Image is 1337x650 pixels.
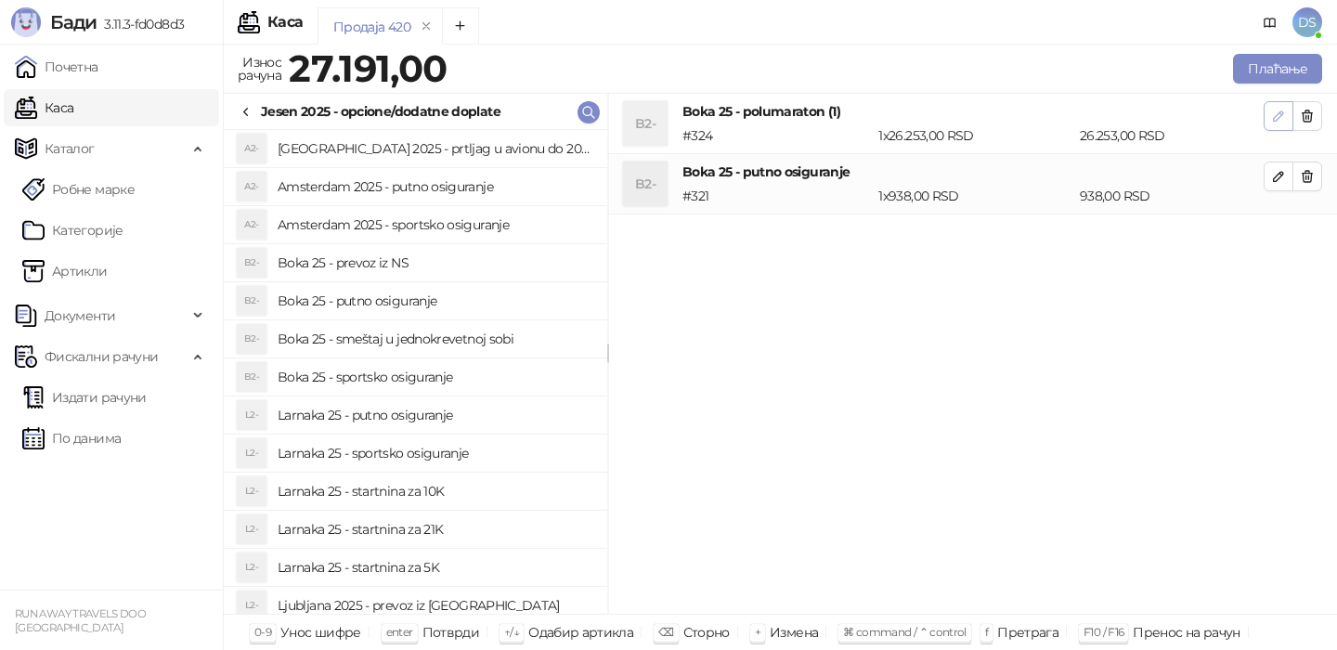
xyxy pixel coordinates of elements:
[234,50,285,87] div: Износ рачуна
[97,16,184,32] span: 3.11.3-fd0d8d3
[237,286,266,316] div: B2-
[289,45,447,91] strong: 27.191,00
[875,186,1076,206] div: 1 x 938,00 RSD
[278,438,592,468] h4: Larnaka 25 - sportsko osiguranje
[261,101,500,122] div: Jesen 2025 - opcione/dodatne doplate
[414,19,438,34] button: remove
[237,552,266,582] div: L2-
[237,172,266,201] div: A2-
[15,48,98,85] a: Почетна
[15,607,146,634] small: RUN AWAY TRAVELS DOO [GEOGRAPHIC_DATA]
[11,7,41,37] img: Logo
[278,552,592,582] h4: Larnaka 25 - startnina za 5K
[333,17,410,37] div: Продаја 420
[22,420,121,457] a: По данима
[45,297,115,334] span: Документи
[278,134,592,163] h4: [GEOGRAPHIC_DATA] 2025 - prtljag u avionu do 20kg
[22,379,147,416] a: Издати рачуни
[224,130,607,614] div: grid
[278,172,592,201] h4: Amsterdam 2025 - putno osiguranje
[237,400,266,430] div: L2-
[386,625,413,639] span: enter
[280,620,361,644] div: Унос шифре
[278,362,592,392] h4: Boka 25 - sportsko osiguranje
[682,162,1264,182] h4: Boka 25 - putno osiguranje
[22,212,123,249] a: Категорије
[679,125,875,146] div: # 324
[237,591,266,620] div: L2-
[985,625,988,639] span: f
[278,286,592,316] h4: Boka 25 - putno osiguranje
[15,89,73,126] a: Каса
[1076,125,1267,146] div: 26.253,00 RSD
[1084,625,1123,639] span: F10 / F16
[278,400,592,430] h4: Larnaka 25 - putno osiguranje
[1255,7,1285,37] a: Документација
[50,11,97,33] span: Бади
[278,324,592,354] h4: Boka 25 - smeštaj u jednokrevetnoj sobi
[22,253,108,290] a: ArtikliАртикли
[770,620,818,644] div: Измена
[22,171,135,208] a: Робне марке
[237,134,266,163] div: A2-
[237,362,266,392] div: B2-
[683,620,730,644] div: Сторно
[1233,54,1322,84] button: Плаћање
[843,625,967,639] span: ⌘ command / ⌃ control
[278,248,592,278] h4: Boka 25 - prevoz iz NS
[997,620,1058,644] div: Претрага
[422,620,480,644] div: Потврди
[442,7,479,45] button: Add tab
[267,15,303,30] div: Каса
[623,101,668,146] div: B2-
[237,476,266,506] div: L2-
[237,514,266,544] div: L2-
[45,338,158,375] span: Фискални рачуни
[278,591,592,620] h4: Ljubljana 2025 - prevoz iz [GEOGRAPHIC_DATA]
[755,625,760,639] span: +
[278,476,592,506] h4: Larnaka 25 - startnina za 10K
[623,162,668,206] div: B2-
[658,625,673,639] span: ⌫
[875,125,1076,146] div: 1 x 26.253,00 RSD
[679,186,875,206] div: # 321
[237,438,266,468] div: L2-
[237,210,266,240] div: A2-
[1133,620,1240,644] div: Пренос на рачун
[278,210,592,240] h4: Amsterdam 2025 - sportsko osiguranje
[1292,7,1322,37] span: DS
[254,625,271,639] span: 0-9
[237,324,266,354] div: B2-
[682,101,1264,122] h4: Boka 25 - polumaraton (1)
[504,625,519,639] span: ↑/↓
[528,620,633,644] div: Одабир артикла
[278,514,592,544] h4: Larnaka 25 - startnina za 21K
[237,248,266,278] div: B2-
[45,130,95,167] span: Каталог
[1076,186,1267,206] div: 938,00 RSD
